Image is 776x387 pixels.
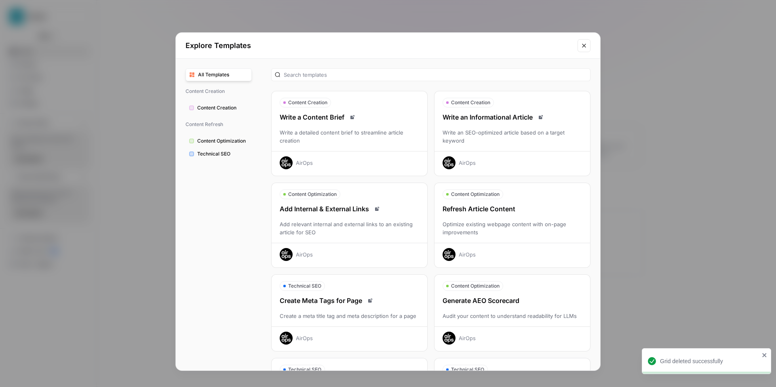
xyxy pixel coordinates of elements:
div: Create Meta Tags for Page [272,296,427,305]
span: Technical SEO [288,282,321,290]
div: Generate AEO Scorecard [434,296,590,305]
span: Content Creation [186,84,252,98]
div: Add Internal & External Links [272,204,427,214]
button: Content Creation [186,101,252,114]
button: Content OptimizationRefresh Article ContentOptimize existing webpage content with on-page improve... [434,183,590,268]
div: Refresh Article Content [434,204,590,214]
span: Content Optimization [451,191,500,198]
span: Content Creation [197,104,248,111]
button: Content CreationWrite an Informational ArticleRead docsWrite an SEO-optimized article based on a ... [434,91,590,176]
div: Add relevant internal and external links to an existing article for SEO [272,220,427,236]
button: close [762,352,768,358]
span: Content Creation [288,99,327,106]
div: AirOps [459,250,476,259]
span: Content Optimization [197,137,248,145]
button: Technical SEOCreate Meta Tags for PageRead docsCreate a meta title tag and meta description for a... [271,274,428,351]
span: Content Optimization [451,282,500,290]
a: Read docs [372,204,382,214]
div: AirOps [459,334,476,342]
div: Create a meta title tag and meta description for a page [272,312,427,320]
button: Content OptimizationAdd Internal & External LinksRead docsAdd relevant internal and external link... [271,183,428,268]
button: Content OptimizationGenerate AEO ScorecardAudit your content to understand readability for LLMsAi... [434,274,590,351]
div: Write a detailed content brief to streamline article creation [272,128,427,145]
div: Write an SEO-optimized article based on a target keyword [434,128,590,145]
span: Technical SEO [451,366,484,373]
div: Audit your content to understand readability for LLMs [434,312,590,320]
button: All Templates [186,68,252,81]
a: Read docs [348,112,357,122]
div: AirOps [296,334,313,342]
div: Grid deleted successfully [660,357,759,365]
div: Optimize existing webpage content with on-page improvements [434,220,590,236]
div: AirOps [296,250,313,259]
button: Close modal [578,39,590,52]
a: Read docs [536,112,546,122]
h2: Explore Templates [186,40,573,51]
div: Write a Content Brief [272,112,427,122]
span: Content Creation [451,99,490,106]
span: Content Optimization [288,191,337,198]
button: Content Optimization [186,135,252,147]
button: Content CreationWrite a Content BriefRead docsWrite a detailed content brief to streamline articl... [271,91,428,176]
input: Search templates [284,71,587,79]
span: Content Refresh [186,118,252,131]
div: AirOps [459,159,476,167]
div: Write an Informational Article [434,112,590,122]
a: Read docs [365,296,375,305]
span: All Templates [198,71,248,78]
button: Technical SEO [186,147,252,160]
span: Technical SEO [288,366,321,373]
div: AirOps [296,159,313,167]
span: Technical SEO [197,150,248,158]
